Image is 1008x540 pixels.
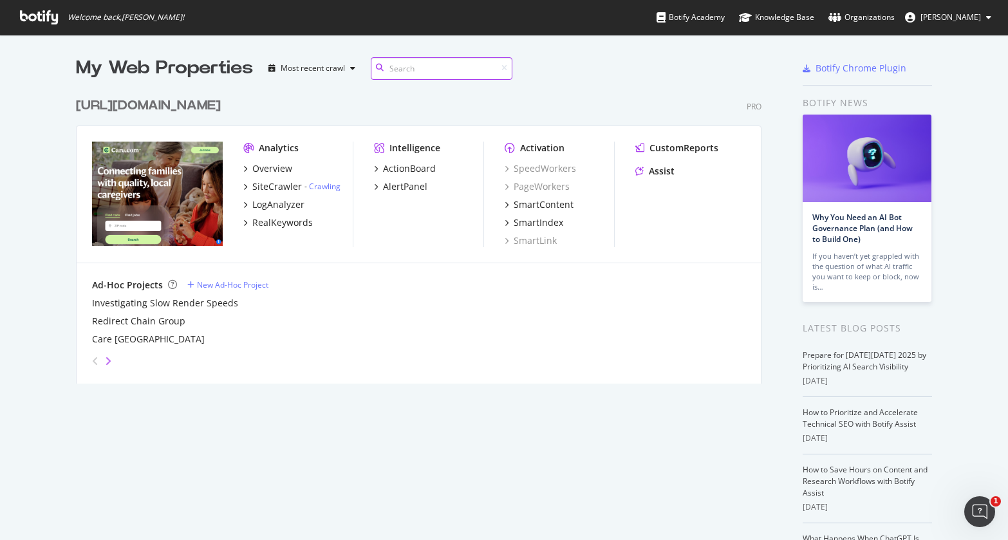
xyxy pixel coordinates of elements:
[816,62,906,75] div: Botify Chrome Plugin
[812,251,922,292] div: If you haven’t yet grappled with the question of what AI traffic you want to keep or block, now is…
[383,180,427,193] div: AlertPanel
[964,496,995,527] iframe: Intercom live chat
[187,279,268,290] a: New Ad-Hoc Project
[505,234,557,247] a: SmartLink
[252,180,302,193] div: SiteCrawler
[92,279,163,292] div: Ad-Hoc Projects
[505,198,574,211] a: SmartContent
[252,216,313,229] div: RealKeywords
[281,64,345,72] div: Most recent crawl
[304,181,341,192] div: -
[505,162,576,175] a: SpeedWorkers
[803,62,906,75] a: Botify Chrome Plugin
[828,11,895,24] div: Organizations
[505,180,570,193] a: PageWorkers
[263,58,360,79] button: Most recent crawl
[92,297,238,310] a: Investigating Slow Render Speeds
[87,351,104,371] div: angle-left
[739,11,814,24] div: Knowledge Base
[803,96,932,110] div: Botify news
[803,349,926,372] a: Prepare for [DATE][DATE] 2025 by Prioritizing AI Search Visibility
[635,142,718,154] a: CustomReports
[259,142,299,154] div: Analytics
[309,181,341,192] a: Crawling
[76,81,772,384] div: grid
[374,162,436,175] a: ActionBoard
[383,162,436,175] div: ActionBoard
[505,216,563,229] a: SmartIndex
[520,142,565,154] div: Activation
[76,55,253,81] div: My Web Properties
[104,355,113,368] div: angle-right
[747,101,761,112] div: Pro
[895,7,1002,28] button: [PERSON_NAME]
[76,97,221,115] div: [URL][DOMAIN_NAME]
[92,142,223,246] img: https://www.care.com/
[649,165,675,178] div: Assist
[649,142,718,154] div: CustomReports
[803,115,931,202] img: Why You Need an AI Bot Governance Plan (and How to Build One)
[68,12,184,23] span: Welcome back, [PERSON_NAME] !
[243,162,292,175] a: Overview
[243,180,341,193] a: SiteCrawler- Crawling
[371,57,512,80] input: Search
[252,198,304,211] div: LogAnalyzer
[803,433,932,444] div: [DATE]
[657,11,725,24] div: Botify Academy
[76,97,226,115] a: [URL][DOMAIN_NAME]
[803,321,932,335] div: Latest Blog Posts
[920,12,981,23] span: MIke Davis
[389,142,440,154] div: Intelligence
[991,496,1001,507] span: 1
[374,180,427,193] a: AlertPanel
[243,198,304,211] a: LogAnalyzer
[514,216,563,229] div: SmartIndex
[243,216,313,229] a: RealKeywords
[92,333,205,346] a: Care [GEOGRAPHIC_DATA]
[252,162,292,175] div: Overview
[197,279,268,290] div: New Ad-Hoc Project
[92,315,185,328] a: Redirect Chain Group
[635,165,675,178] a: Assist
[803,407,918,429] a: How to Prioritize and Accelerate Technical SEO with Botify Assist
[514,198,574,211] div: SmartContent
[812,212,913,245] a: Why You Need an AI Bot Governance Plan (and How to Build One)
[803,375,932,387] div: [DATE]
[803,501,932,513] div: [DATE]
[803,464,928,498] a: How to Save Hours on Content and Research Workflows with Botify Assist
